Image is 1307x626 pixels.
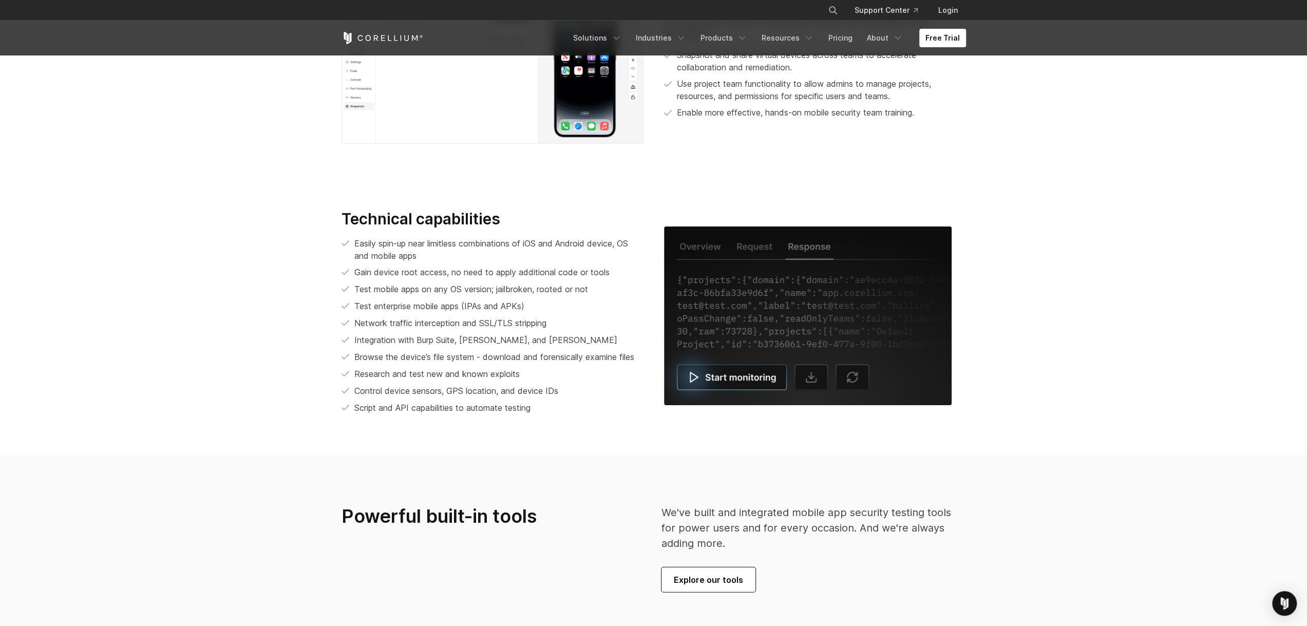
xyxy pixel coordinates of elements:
[354,369,520,379] span: Research and test new and known exploits
[567,29,628,47] a: Solutions
[342,210,643,229] h3: Technical capabilities
[354,335,617,345] span: Integration with Burp Suite, [PERSON_NAME], and [PERSON_NAME]
[861,29,909,47] a: About
[342,505,604,528] h3: Powerful built-in tools
[342,32,423,44] a: Corellium Home
[677,78,966,102] p: Use project team functionality to allow admins to manage projects, resources, and permissions for...
[567,29,966,47] div: Navigation Menu
[354,301,524,311] span: Test enterprise mobile apps (IPAs and APKs)
[674,574,743,586] span: Explore our tools
[354,386,558,396] span: Control device sensors, GPS location, and device IDs
[664,226,952,405] img: Capabilities_PowerfulTools
[677,106,914,119] p: Enable more effective, hands-on mobile security team training.
[755,29,820,47] a: Resources
[1272,591,1297,616] div: Open Intercom Messenger
[824,1,842,20] button: Search
[354,318,546,328] span: Network traffic interception and SSL/TLS stripping
[661,567,755,592] a: Explore our tools
[354,403,531,413] span: Script and API capabilities to automate testing
[846,1,926,20] a: Support Center
[822,29,859,47] a: Pricing
[930,1,966,20] a: Login
[677,49,966,73] p: Snapshot and share virtual devices across teams to accelerate collaboration and remediation.
[354,284,588,294] span: Test mobile apps on any OS version; jailbroken, rooted or not
[354,351,634,363] span: Browse the device’s file system - download and forensically examine files
[630,29,692,47] a: Industries
[661,506,951,549] span: We've built and integrated mobile app security testing tools for power users and for every occasi...
[694,29,753,47] a: Products
[816,1,966,20] div: Navigation Menu
[354,238,628,261] span: Easily spin-up near limitless combinations of iOS and Android device, OS and mobile apps
[354,267,610,277] span: Gain device root access, no need to apply additional code or tools
[919,29,966,47] a: Free Trial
